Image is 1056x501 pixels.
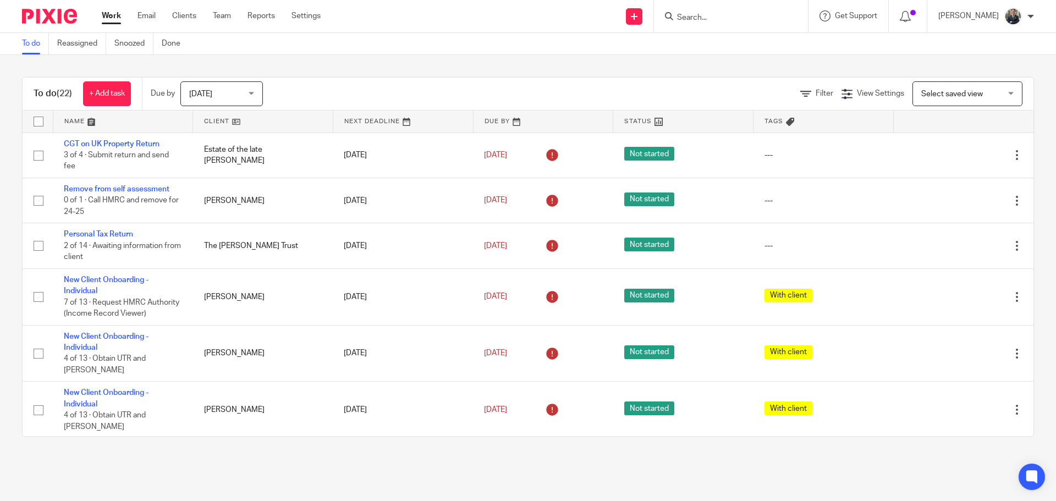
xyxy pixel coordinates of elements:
[64,151,169,170] span: 3 of 4 · Submit return and send fee
[64,197,179,216] span: 0 of 1 · Call HMRC and remove for 24-25
[193,178,333,223] td: [PERSON_NAME]
[765,345,812,359] span: With client
[64,411,146,431] span: 4 of 13 · Obtain UTR and [PERSON_NAME]
[64,242,181,261] span: 2 of 14 · Awaiting information from client
[484,151,507,159] span: [DATE]
[765,150,883,161] div: ---
[484,197,507,205] span: [DATE]
[83,81,131,106] a: + Add task
[921,90,983,98] span: Select saved view
[57,33,106,54] a: Reassigned
[333,178,473,223] td: [DATE]
[193,268,333,325] td: [PERSON_NAME]
[765,289,812,302] span: With client
[22,33,49,54] a: To do
[484,293,507,301] span: [DATE]
[64,299,179,318] span: 7 of 13 · Request HMRC Authority (Income Record Viewer)
[676,13,775,23] input: Search
[64,140,159,148] a: CGT on UK Property Return
[624,238,674,251] span: Not started
[151,88,175,99] p: Due by
[624,401,674,415] span: Not started
[333,133,473,178] td: [DATE]
[835,12,877,20] span: Get Support
[64,276,148,295] a: New Client Onboarding - Individual
[57,89,72,98] span: (22)
[624,289,674,302] span: Not started
[34,88,72,100] h1: To do
[193,223,333,268] td: The [PERSON_NAME] Trust
[624,192,674,206] span: Not started
[189,90,212,98] span: [DATE]
[624,345,674,359] span: Not started
[64,389,148,408] a: New Client Onboarding - Individual
[765,401,812,415] span: With client
[193,325,333,382] td: [PERSON_NAME]
[64,333,148,351] a: New Client Onboarding - Individual
[765,240,883,251] div: ---
[765,195,883,206] div: ---
[333,268,473,325] td: [DATE]
[1004,8,1022,25] img: Headshot.jpg
[938,10,999,21] p: [PERSON_NAME]
[291,10,321,21] a: Settings
[333,223,473,268] td: [DATE]
[137,10,156,21] a: Email
[162,33,189,54] a: Done
[484,406,507,414] span: [DATE]
[102,10,121,21] a: Work
[64,355,146,375] span: 4 of 13 · Obtain UTR and [PERSON_NAME]
[114,33,153,54] a: Snoozed
[484,242,507,250] span: [DATE]
[248,10,275,21] a: Reports
[213,10,231,21] a: Team
[333,382,473,438] td: [DATE]
[765,118,783,124] span: Tags
[484,349,507,357] span: [DATE]
[172,10,196,21] a: Clients
[193,382,333,438] td: [PERSON_NAME]
[64,185,169,193] a: Remove from self assessment
[624,147,674,161] span: Not started
[64,230,133,238] a: Personal Tax Return
[816,90,833,97] span: Filter
[22,9,77,24] img: Pixie
[193,133,333,178] td: Estate of the late [PERSON_NAME]
[857,90,904,97] span: View Settings
[333,325,473,382] td: [DATE]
